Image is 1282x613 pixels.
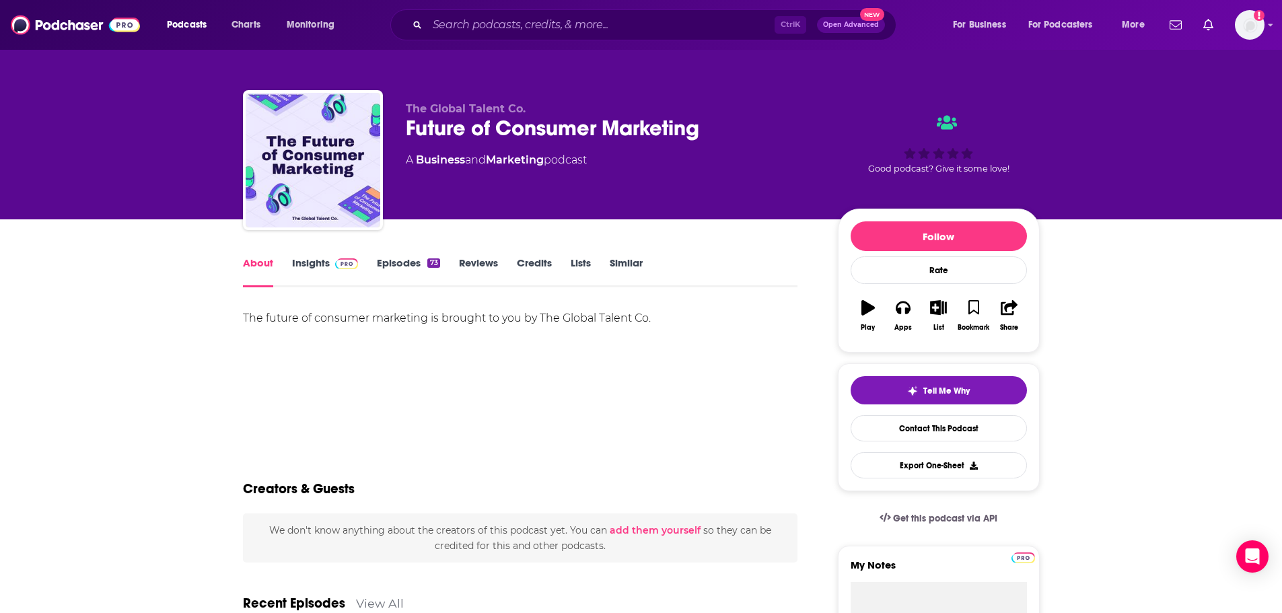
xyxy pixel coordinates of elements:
button: Follow [851,221,1027,251]
button: open menu [1112,14,1162,36]
div: Share [1000,324,1018,332]
button: add them yourself [610,525,701,536]
a: Show notifications dropdown [1198,13,1219,36]
span: New [860,8,884,21]
span: Podcasts [167,15,207,34]
div: Play [861,324,875,332]
a: Business [416,153,465,166]
div: Good podcast? Give it some love! [838,102,1040,186]
a: Credits [517,256,552,287]
div: The future of consumer marketing is brought to you by The Global Talent Co. [243,309,798,328]
button: Play [851,291,886,340]
div: Open Intercom Messenger [1236,540,1269,573]
button: Bookmark [956,291,991,340]
span: Get this podcast via API [893,513,997,524]
img: Podchaser - Follow, Share and Rate Podcasts [11,12,140,38]
span: Logged in as PTEPR25 [1235,10,1265,40]
button: open menu [277,14,352,36]
button: open menu [157,14,224,36]
span: For Business [953,15,1006,34]
a: Get this podcast via API [869,502,1009,535]
a: InsightsPodchaser Pro [292,256,359,287]
button: Apps [886,291,921,340]
a: Contact This Podcast [851,415,1027,441]
input: Search podcasts, credits, & more... [427,14,775,36]
div: List [933,324,944,332]
svg: Add a profile image [1254,10,1265,21]
a: Pro website [1011,550,1035,563]
a: Marketing [486,153,544,166]
img: Podchaser Pro [1011,552,1035,563]
a: Charts [223,14,269,36]
label: My Notes [851,558,1027,582]
button: Export One-Sheet [851,452,1027,478]
a: Recent Episodes [243,595,345,612]
span: Good podcast? Give it some love! [868,164,1009,174]
span: We don't know anything about the creators of this podcast yet . You can so they can be credited f... [269,524,771,551]
span: More [1122,15,1145,34]
h2: Creators & Guests [243,480,355,497]
div: Bookmark [958,324,989,332]
img: User Profile [1235,10,1265,40]
div: Apps [894,324,912,332]
span: Charts [232,15,260,34]
a: Lists [571,256,591,287]
button: open menu [943,14,1023,36]
span: The Global Talent Co. [406,102,526,115]
span: For Podcasters [1028,15,1093,34]
span: Tell Me Why [923,386,970,396]
img: Podchaser Pro [335,258,359,269]
div: A podcast [406,152,587,168]
img: Future of Consumer Marketing [246,93,380,227]
button: open menu [1020,14,1112,36]
button: Open AdvancedNew [817,17,885,33]
a: Show notifications dropdown [1164,13,1187,36]
span: Ctrl K [775,16,806,34]
button: tell me why sparkleTell Me Why [851,376,1027,404]
button: List [921,291,956,340]
button: Show profile menu [1235,10,1265,40]
span: Open Advanced [823,22,879,28]
a: Reviews [459,256,498,287]
div: Search podcasts, credits, & more... [403,9,909,40]
span: and [465,153,486,166]
button: Share [991,291,1026,340]
a: Similar [610,256,643,287]
span: Monitoring [287,15,334,34]
div: 73 [427,258,439,268]
img: tell me why sparkle [907,386,918,396]
a: View All [356,596,404,610]
a: About [243,256,273,287]
a: Episodes73 [377,256,439,287]
div: Rate [851,256,1027,284]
